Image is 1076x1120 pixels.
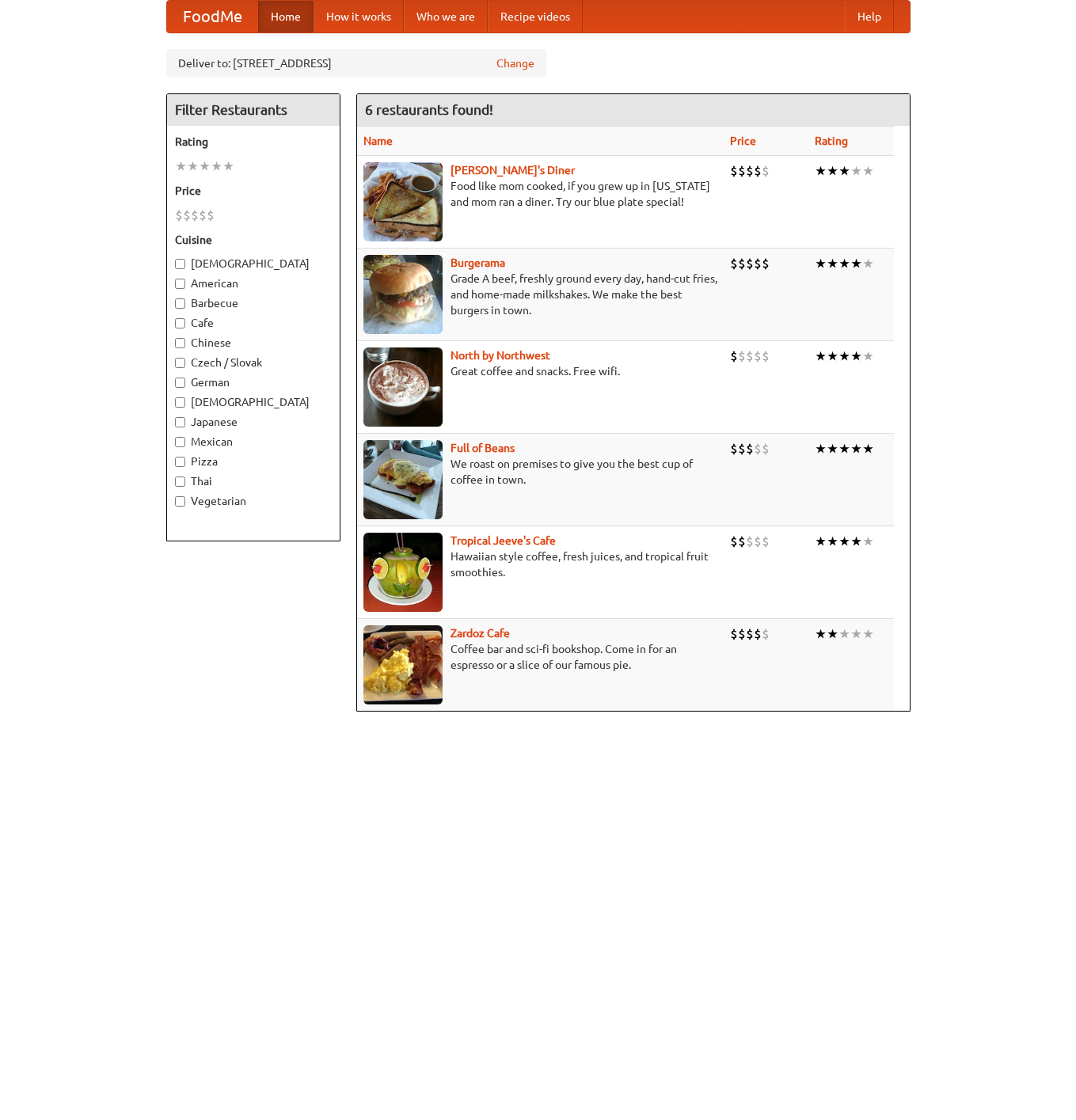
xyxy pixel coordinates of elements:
[762,255,770,272] li: $
[404,1,488,32] a: Who we are
[175,298,185,309] input: Barbecue
[363,641,717,673] p: Coffee bar and sci-fi bookshop. Come in for an espresso or a slice of our famous pie.
[187,158,199,175] li: ★
[175,355,332,370] label: Czech / Slovak
[815,135,848,147] a: Rating
[191,207,199,224] li: $
[175,378,185,388] input: German
[199,158,211,175] li: ★
[754,533,762,550] li: $
[862,625,874,643] li: ★
[815,625,827,643] li: ★
[363,178,717,210] p: Food like mom cooked, if you grew up in [US_STATE] and mom ran a diner. Try our blue plate special!
[363,549,717,580] p: Hawaiian style coffee, fresh juices, and tropical fruit smoothies.
[850,255,862,272] li: ★
[862,533,874,550] li: ★
[175,454,332,469] label: Pizza
[746,255,754,272] li: $
[838,347,850,365] li: ★
[827,625,838,643] li: ★
[451,349,550,362] a: North by Northwest
[175,295,332,311] label: Barbecue
[862,162,874,180] li: ★
[496,55,534,71] a: Change
[175,275,332,291] label: American
[746,625,754,643] li: $
[815,347,827,365] li: ★
[183,207,191,224] li: $
[738,347,746,365] li: $
[738,625,746,643] li: $
[175,259,185,269] input: [DEMOGRAPHIC_DATA]
[175,374,332,390] label: German
[815,533,827,550] li: ★
[754,625,762,643] li: $
[850,533,862,550] li: ★
[827,255,838,272] li: ★
[850,625,862,643] li: ★
[175,434,332,450] label: Mexican
[175,207,183,224] li: $
[746,533,754,550] li: $
[815,440,827,457] li: ★
[363,347,443,427] img: north.jpg
[175,473,332,489] label: Thai
[827,440,838,457] li: ★
[167,1,258,32] a: FoodMe
[762,533,770,550] li: $
[363,271,717,318] p: Grade A beef, freshly ground every day, hand-cut fries, and home-made milkshakes. We make the bes...
[175,335,332,351] label: Chinese
[166,49,546,78] div: Deliver to: [STREET_ADDRESS]
[451,534,556,547] a: Tropical Jeeve's Cafe
[175,232,332,248] h5: Cuisine
[827,347,838,365] li: ★
[175,318,185,328] input: Cafe
[754,440,762,457] li: $
[175,315,332,331] label: Cafe
[762,162,770,180] li: $
[175,496,185,507] input: Vegetarian
[827,162,838,180] li: ★
[850,440,862,457] li: ★
[175,493,332,509] label: Vegetarian
[258,1,314,32] a: Home
[167,94,340,126] h4: Filter Restaurants
[175,134,332,150] h5: Rating
[738,440,746,457] li: $
[314,1,404,32] a: How it works
[175,414,332,430] label: Japanese
[746,440,754,457] li: $
[363,456,717,488] p: We roast on premises to give you the best cup of coffee in town.
[730,440,738,457] li: $
[451,164,575,177] a: [PERSON_NAME]'s Diner
[762,440,770,457] li: $
[762,347,770,365] li: $
[451,256,505,269] a: Burgerama
[862,440,874,457] li: ★
[845,1,894,32] a: Help
[815,255,827,272] li: ★
[862,347,874,365] li: ★
[451,627,510,640] a: Zardoz Cafe
[838,533,850,550] li: ★
[862,255,874,272] li: ★
[175,417,185,427] input: Japanese
[175,476,185,487] input: Thai
[175,394,332,410] label: [DEMOGRAPHIC_DATA]
[746,162,754,180] li: $
[363,533,443,612] img: jeeves.jpg
[363,135,393,147] a: Name
[730,162,738,180] li: $
[207,207,215,224] li: $
[363,255,443,334] img: burgerama.jpg
[838,255,850,272] li: ★
[850,162,862,180] li: ★
[488,1,583,32] a: Recipe videos
[175,358,185,368] input: Czech / Slovak
[738,533,746,550] li: $
[451,442,515,454] a: Full of Beans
